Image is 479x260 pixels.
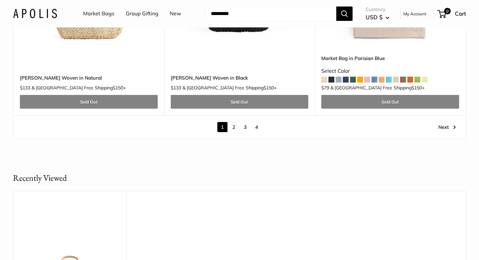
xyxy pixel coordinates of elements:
[455,10,466,17] span: Cart
[32,85,126,90] span: & [GEOGRAPHIC_DATA] Free Shipping +
[321,95,459,109] a: Sold Out
[403,10,427,18] a: My Account
[444,8,451,14] span: 0
[20,74,158,82] a: [PERSON_NAME] Woven in Natural
[229,122,239,132] a: 2
[330,85,425,90] span: & [GEOGRAPHIC_DATA] Free Shipping +
[240,122,250,132] a: 3
[321,66,459,76] div: Select Color
[20,95,158,109] a: Sold Out
[438,122,456,132] a: Next
[171,85,181,91] span: $133
[264,85,274,91] span: $150
[126,9,158,19] a: Group Gifting
[336,7,353,21] button: Search
[412,85,422,91] span: $150
[83,9,114,19] a: Market Bags
[171,74,309,82] a: [PERSON_NAME] Woven in Black
[366,12,389,23] button: USD $
[20,85,30,91] span: $133
[13,172,67,184] h2: Recently Viewed
[113,85,123,91] span: $150
[366,14,383,21] span: USD $
[13,9,57,18] img: Apolis
[321,85,329,91] span: $79
[182,85,277,90] span: & [GEOGRAPHIC_DATA] Free Shipping +
[366,5,389,14] span: Currency
[217,122,227,132] span: 1
[321,54,459,62] a: Market Bag in Parisian Blue
[170,9,181,19] a: New
[252,122,262,132] a: 4
[206,7,336,21] input: Search...
[5,235,70,255] iframe: Sign Up via Text for Offers
[438,8,466,19] a: 0 Cart
[171,95,309,109] a: Sold Out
